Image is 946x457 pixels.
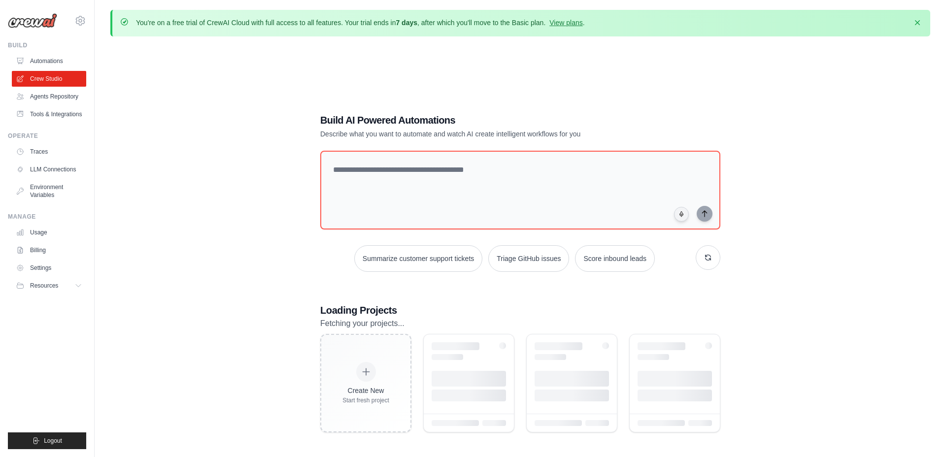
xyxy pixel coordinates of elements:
[549,19,582,27] a: View plans
[342,396,389,404] div: Start fresh project
[8,432,86,449] button: Logout
[320,129,651,139] p: Describe what you want to automate and watch AI create intelligent workflows for you
[8,13,57,28] img: Logo
[354,245,482,272] button: Summarize customer support tickets
[320,303,720,317] h3: Loading Projects
[396,19,417,27] strong: 7 days
[12,89,86,104] a: Agents Repository
[8,132,86,140] div: Operate
[12,179,86,203] a: Environment Variables
[12,242,86,258] a: Billing
[8,213,86,221] div: Manage
[12,53,86,69] a: Automations
[342,386,389,395] div: Create New
[44,437,62,445] span: Logout
[320,113,651,127] h1: Build AI Powered Automations
[8,41,86,49] div: Build
[30,282,58,290] span: Resources
[696,245,720,270] button: Get new suggestions
[320,317,720,330] p: Fetching your projects...
[575,245,655,272] button: Score inbound leads
[488,245,569,272] button: Triage GitHub issues
[12,71,86,87] a: Crew Studio
[12,260,86,276] a: Settings
[12,162,86,177] a: LLM Connections
[12,278,86,294] button: Resources
[12,144,86,160] a: Traces
[674,207,689,222] button: Click to speak your automation idea
[12,225,86,240] a: Usage
[12,106,86,122] a: Tools & Integrations
[136,18,585,28] p: You're on a free trial of CrewAI Cloud with full access to all features. Your trial ends in , aft...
